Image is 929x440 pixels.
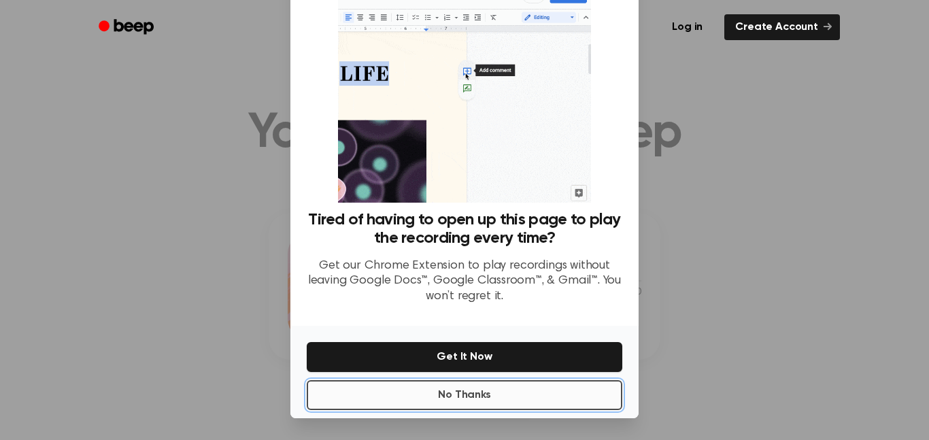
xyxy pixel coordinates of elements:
[307,258,622,305] p: Get our Chrome Extension to play recordings without leaving Google Docs™, Google Classroom™, & Gm...
[724,14,840,40] a: Create Account
[658,12,716,43] a: Log in
[307,211,622,248] h3: Tired of having to open up this page to play the recording every time?
[89,14,166,41] a: Beep
[307,342,622,372] button: Get It Now
[307,380,622,410] button: No Thanks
